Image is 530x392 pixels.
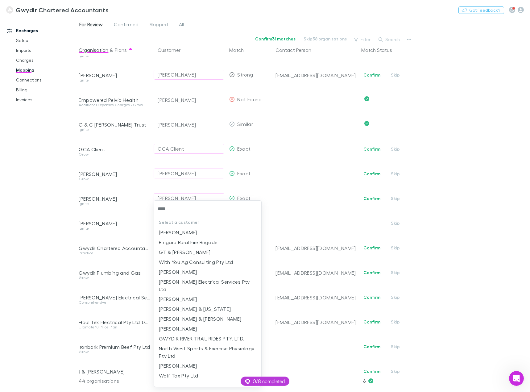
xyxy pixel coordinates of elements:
li: [PERSON_NAME] [154,267,261,277]
li: GT & [PERSON_NAME] [154,247,261,257]
li: Wolf Tax Pty Ltd [154,371,261,381]
li: [PERSON_NAME] [154,381,261,390]
li: [PERSON_NAME] & [PERSON_NAME] [154,314,261,324]
li: [PERSON_NAME] Electrical Services Pty Ltd [154,277,261,294]
li: [PERSON_NAME] & [US_STATE] [154,304,261,314]
p: Select a customer [154,217,261,227]
li: [PERSON_NAME] [154,294,261,304]
li: North West Sports & Exercise Physiology Pty Ltd [154,344,261,361]
li: GWYDIR RIVER TRAIL RIDES PTY. LTD. [154,334,261,344]
li: Bingara Rural Fire Brigade [154,237,261,247]
iframe: Intercom live chat [509,371,524,386]
li: With You Ag Consulting Pty Ltd [154,257,261,267]
li: [PERSON_NAME] [154,361,261,371]
li: [PERSON_NAME] [154,324,261,334]
li: [PERSON_NAME] [154,227,261,237]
